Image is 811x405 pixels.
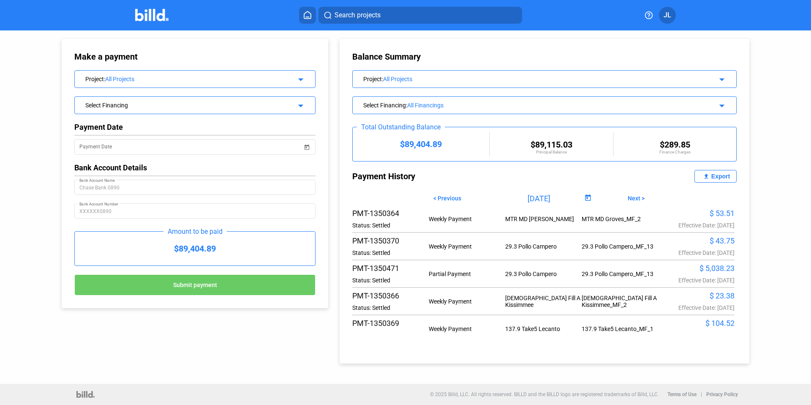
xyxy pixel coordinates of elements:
[104,76,105,82] span: :
[582,243,658,250] div: 29.3 Pollo Campero_MF_13
[505,271,582,277] div: 29.3 Pollo Campero
[658,209,735,218] div: $ 53.51
[74,123,316,131] div: Payment Date
[429,271,505,277] div: Partial Payment
[430,391,659,397] p: © 2025 Billd, LLC. All rights reserved. BILLD and the BILLD logo are registered trademarks of Bil...
[614,140,736,150] div: $289.85
[163,227,227,235] div: Amount to be paid
[352,264,429,273] div: PMT-1350471
[582,295,658,308] div: [DEMOGRAPHIC_DATA] Fill A Kissimmee_MF_2
[505,326,582,332] div: 137.9 Take5 Lecanto
[694,170,737,183] button: Export
[352,277,429,284] div: Status: Settled
[352,52,737,62] div: Balance Summary
[505,295,582,308] div: [DEMOGRAPHIC_DATA] Fill A Kissimmee
[582,271,658,277] div: 29.3 Pollo Campero_MF_13
[352,236,429,245] div: PMT-1350370
[658,319,735,328] div: $ 104.52
[658,304,735,311] div: Effective Date: [DATE]
[433,195,461,202] span: < Previous
[429,243,505,250] div: Weekly Payment
[74,274,316,296] button: Submit payment
[382,76,383,82] span: :
[658,249,735,256] div: Effective Date: [DATE]
[318,7,522,24] button: Search projects
[352,170,544,183] div: Payment History
[711,173,730,180] div: Export
[621,191,651,205] button: Next >
[614,150,736,154] div: Finance Charges
[429,326,505,332] div: Weekly Payment
[105,76,283,82] div: All Projects
[658,236,735,245] div: $ 43.75
[658,277,735,284] div: Effective Date: [DATE]
[490,150,612,154] div: Principal Balance
[701,171,711,181] mat-icon: file_upload
[352,304,429,311] div: Status: Settled
[658,332,735,339] div: Effective Date: [DATE]
[582,216,658,222] div: MTR MD Groves_MF_2
[352,332,429,339] div: Status: Settled
[85,74,283,82] div: Project
[429,216,505,222] div: Weekly Payment
[716,73,726,83] mat-icon: arrow_drop_down
[658,264,735,273] div: $ 5,038.23
[667,391,697,397] b: Terms of Use
[352,319,429,328] div: PMT-1350369
[74,52,219,62] div: Make a payment
[363,74,689,82] div: Project
[701,391,702,397] p: |
[135,9,169,21] img: Billd Company Logo
[427,191,468,205] button: < Previous
[505,243,582,250] div: 29.3 Pollo Campero
[582,193,593,204] button: Open calendar
[490,140,612,150] div: $89,115.03
[505,216,582,222] div: MTR MD [PERSON_NAME]
[76,391,95,398] img: logo
[353,139,489,149] div: $89,404.89
[75,232,315,265] div: $89,404.89
[429,298,505,305] div: Weekly Payment
[85,100,283,109] div: Select Financing
[173,282,217,289] span: Submit payment
[406,102,407,109] span: :
[716,99,726,109] mat-icon: arrow_drop_down
[352,249,429,256] div: Status: Settled
[352,222,429,229] div: Status: Settled
[335,10,381,20] span: Search projects
[294,73,305,83] mat-icon: arrow_drop_down
[407,102,689,109] div: All Financings
[357,123,445,131] div: Total Outstanding Balance
[302,138,311,146] button: Open calendar
[664,10,671,20] span: JL
[294,99,305,109] mat-icon: arrow_drop_down
[706,391,738,397] b: Privacy Policy
[659,7,676,24] button: JL
[628,195,645,202] span: Next >
[658,291,735,300] div: $ 23.38
[74,163,316,172] div: Bank Account Details
[363,100,689,109] div: Select Financing
[352,209,429,218] div: PMT-1350364
[658,222,735,229] div: Effective Date: [DATE]
[383,76,689,82] div: All Projects
[582,326,658,332] div: 137.9 Take5 Lecanto_MF_1
[352,291,429,300] div: PMT-1350366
